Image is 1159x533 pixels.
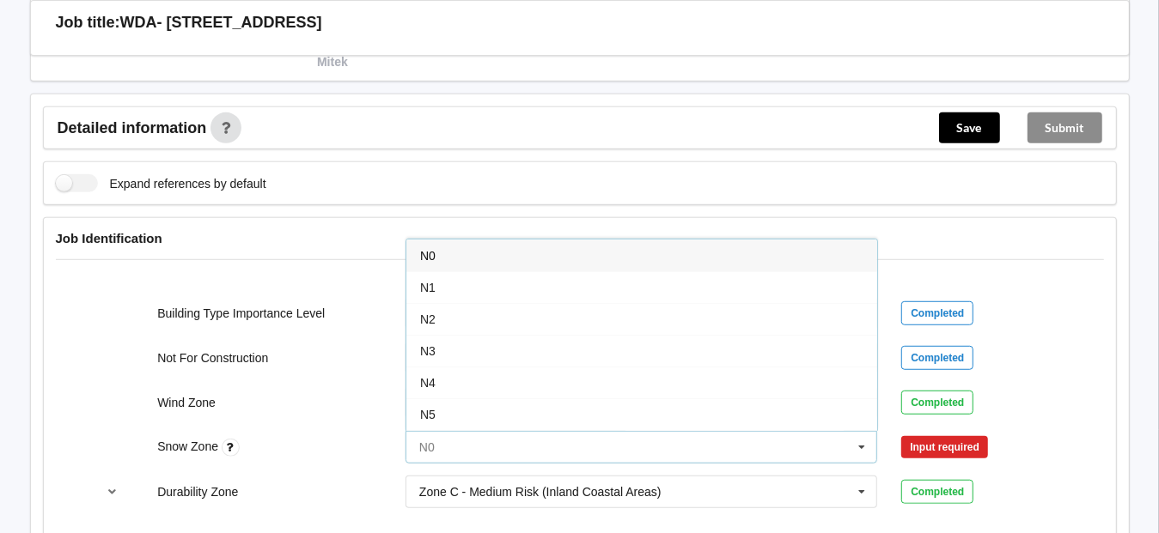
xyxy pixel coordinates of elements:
span: N5 [420,408,436,421]
label: Durability Zone [157,485,238,499]
div: Zone C - Medium Risk (Inland Coastal Areas) [419,486,662,498]
div: Completed [901,480,973,504]
button: reference-toggle [95,476,129,507]
label: Expand references by default [56,174,266,192]
span: N2 [420,312,436,326]
button: Save [939,112,1000,143]
span: Detailed information [58,120,207,136]
span: N0 [420,249,436,263]
span: N1 [420,281,436,294]
div: Completed [901,301,973,325]
div: Completed [901,391,973,415]
div: Input required [901,436,988,458]
label: Building Type Importance Level [157,306,325,320]
label: Not For Construction [157,351,268,365]
label: Wind Zone [157,396,216,409]
div: Completed [901,346,973,370]
span: N4 [420,376,436,390]
h3: Job title: [56,13,120,33]
span: N3 [420,344,436,358]
h4: Job Identification [56,230,1104,246]
h3: WDA- [STREET_ADDRESS] [120,13,322,33]
label: Snow Zone [157,439,222,453]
